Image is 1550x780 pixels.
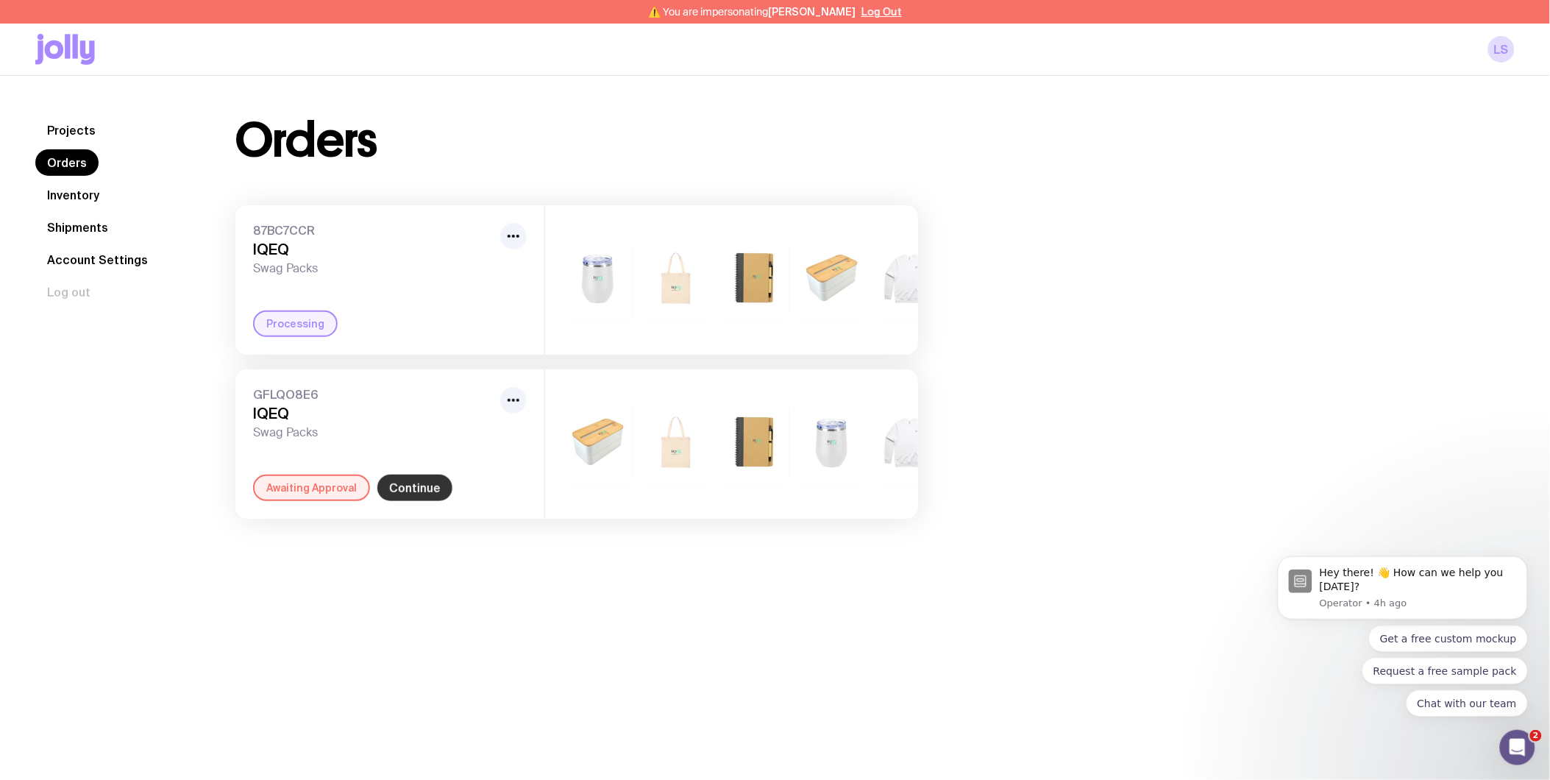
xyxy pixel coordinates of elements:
a: LS [1488,36,1515,63]
a: Continue [377,475,452,501]
h3: IQEQ [253,405,494,422]
a: Inventory [35,182,111,208]
h1: Orders [235,117,377,164]
button: Log out [35,279,102,305]
span: 87BC7CCR [253,223,494,238]
span: ⚠️ You are impersonating [648,6,856,18]
div: Awaiting Approval [253,475,370,501]
a: Account Settings [35,247,160,273]
iframe: Intercom live chat [1500,730,1535,765]
span: [PERSON_NAME] [768,6,856,18]
span: Swag Packs [253,261,494,276]
h3: IQEQ [253,241,494,258]
a: Projects [35,117,107,143]
a: Orders [35,149,99,176]
div: Processing [253,311,338,337]
iframe: Intercom notifications message [1256,537,1550,773]
span: Swag Packs [253,425,494,440]
button: Log Out [861,6,902,18]
span: 2 [1530,730,1542,742]
a: Shipments [35,214,120,241]
span: GFLQO8E6 [253,387,494,402]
